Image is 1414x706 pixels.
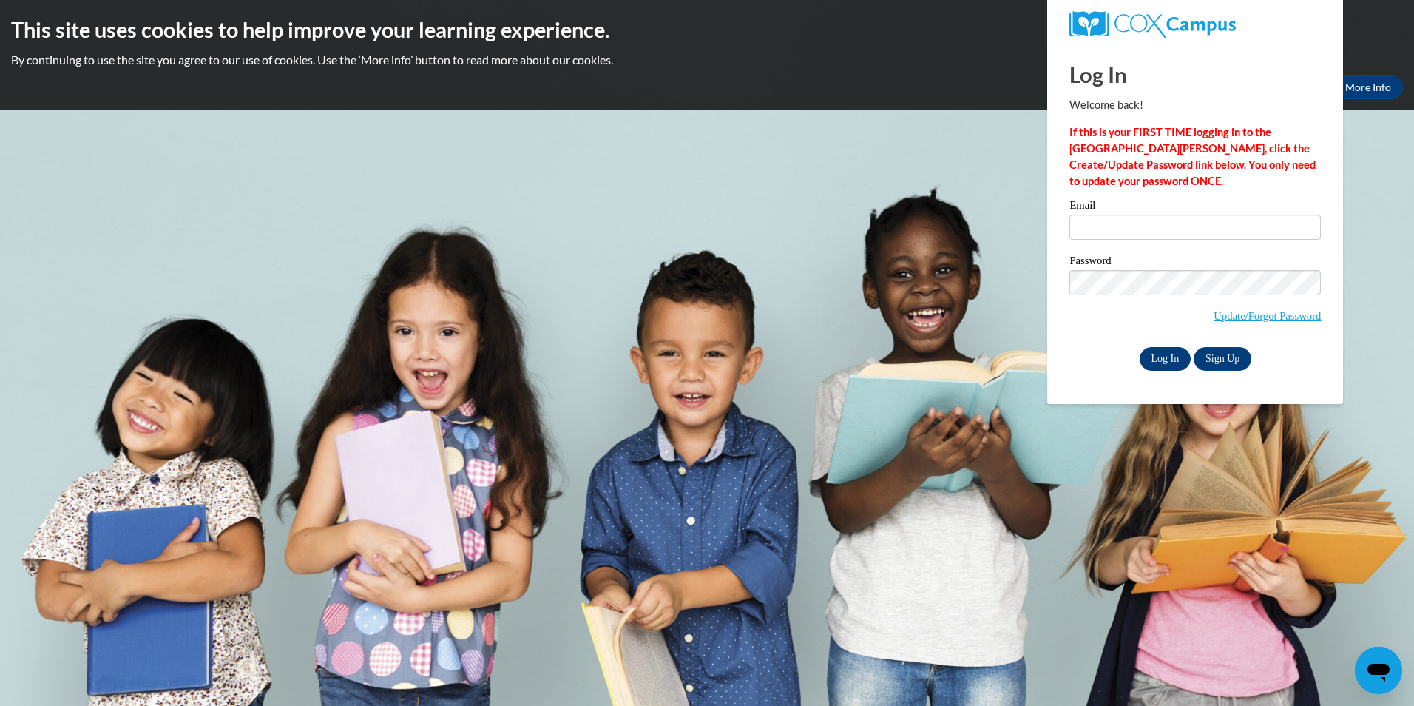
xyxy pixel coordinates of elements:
[1355,647,1402,694] iframe: Button to launch messaging window
[1194,347,1251,371] a: Sign Up
[1214,310,1321,322] a: Update/Forgot Password
[1069,59,1321,90] h1: Log In
[1069,97,1321,113] p: Welcome back!
[1069,255,1321,270] label: Password
[11,52,1403,68] p: By continuing to use the site you agree to our use of cookies. Use the ‘More info’ button to read...
[1140,347,1191,371] input: Log In
[11,15,1403,44] h2: This site uses cookies to help improve your learning experience.
[1069,126,1316,187] strong: If this is your FIRST TIME logging in to the [GEOGRAPHIC_DATA][PERSON_NAME], click the Create/Upd...
[1333,75,1403,99] a: More Info
[1069,200,1321,215] label: Email
[1069,11,1235,38] img: COX Campus
[1069,11,1321,38] a: COX Campus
